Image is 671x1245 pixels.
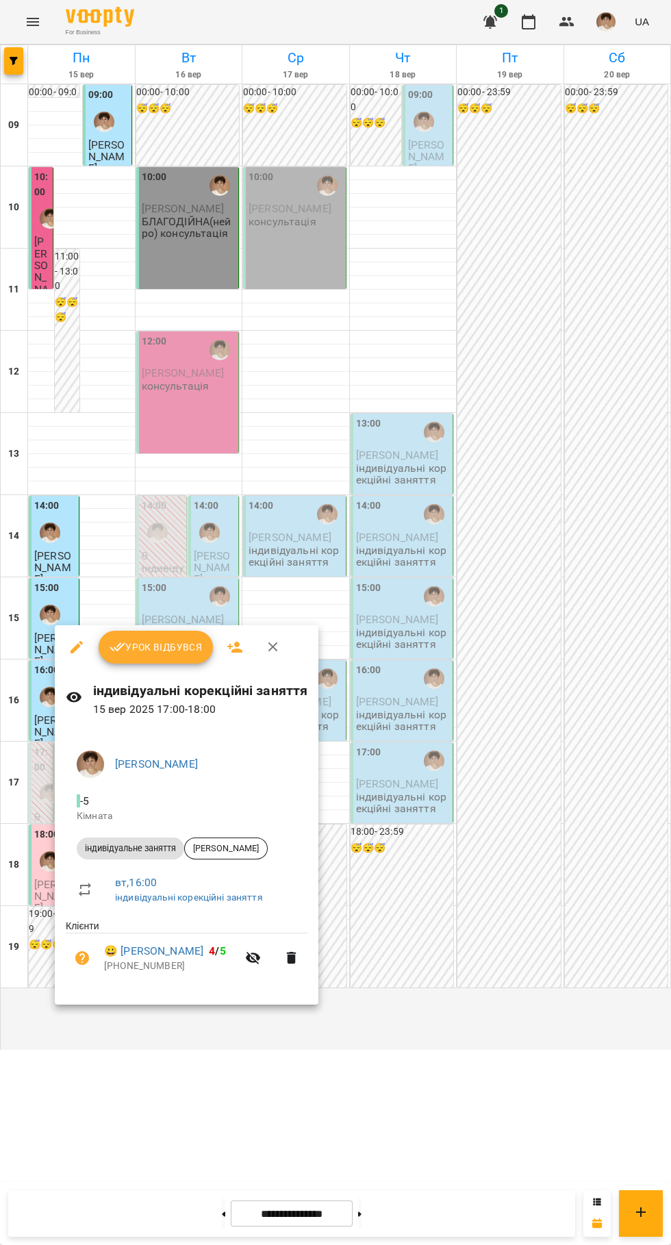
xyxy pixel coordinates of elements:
[66,942,99,974] button: Візит ще не сплачено. Додати оплату?
[99,631,214,664] button: Урок відбувся
[110,639,203,655] span: Урок відбувся
[115,876,157,889] a: вт , 16:00
[104,943,203,959] a: 😀 [PERSON_NAME]
[66,919,307,988] ul: Клієнти
[115,892,263,903] a: індивідуальні корекційні заняття
[185,842,267,855] span: [PERSON_NAME]
[209,944,215,957] span: 4
[184,838,268,859] div: [PERSON_NAME]
[93,680,308,701] h6: індивідуальні корекційні заняття
[104,959,237,973] p: [PHONE_NUMBER]
[93,701,308,718] p: 15 вер 2025 17:00 - 18:00
[77,809,296,823] p: Кімната
[220,944,226,957] span: 5
[115,757,198,770] a: [PERSON_NAME]
[77,794,92,807] span: - 5
[77,842,184,855] span: індивідуальне заняття
[209,944,225,957] b: /
[77,751,104,778] img: 31d4c4074aa92923e42354039cbfc10a.jpg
